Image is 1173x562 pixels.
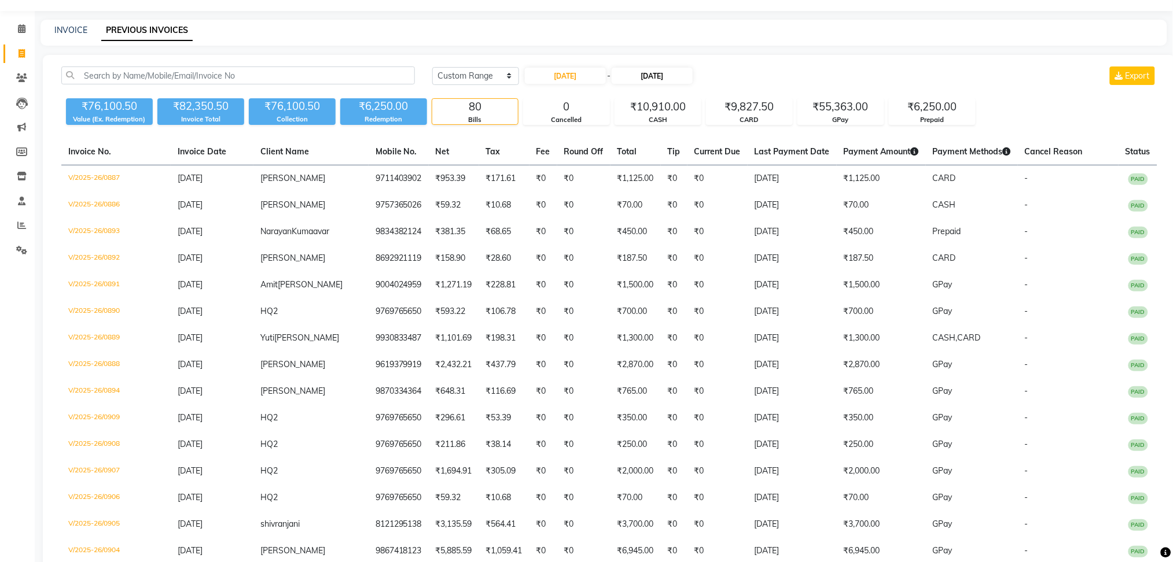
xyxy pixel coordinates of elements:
span: Fee [536,146,550,157]
td: ₹0 [661,352,687,378]
span: [DATE] [178,386,203,396]
span: Total [617,146,637,157]
td: ₹0 [557,405,611,431]
span: Payment Methods [933,146,1011,157]
td: 9870334364 [369,378,429,405]
input: Search by Name/Mobile/Email/Invoice No [61,66,415,84]
input: Start Date [525,68,606,84]
span: Narayan [260,226,292,236]
div: Value (Ex. Redemption) [66,114,153,124]
span: Yuti [260,332,274,343]
span: [PERSON_NAME] [260,173,325,183]
span: GPay [933,545,953,556]
td: ₹296.61 [429,405,479,431]
td: ₹0 [529,298,557,325]
td: ₹2,432.21 [429,352,479,378]
td: [DATE] [748,431,837,458]
span: PAID [1128,493,1148,504]
td: ₹1,125.00 [837,165,926,193]
td: ₹1,694.91 [429,458,479,485]
td: [DATE] [748,245,837,272]
span: [PERSON_NAME] [260,199,325,210]
span: - [1025,173,1028,183]
td: ₹0 [687,325,748,352]
a: PREVIOUS INVOICES [101,20,193,41]
span: - [1025,306,1028,316]
td: ₹0 [557,165,611,193]
td: ₹0 [661,458,687,485]
div: ₹6,250.00 [889,99,975,115]
td: ₹0 [661,511,687,538]
button: Export [1110,66,1155,85]
div: ₹82,350.50 [157,98,244,114]
span: PAID [1128,466,1148,478]
div: ₹9,827.50 [707,99,792,115]
td: ₹765.00 [837,378,926,405]
span: [DATE] [178,306,203,316]
td: 9619379919 [369,352,429,378]
div: CARD [707,115,792,125]
td: ₹1,500.00 [837,272,926,298]
td: 9769765650 [369,405,429,431]
span: PAID [1128,280,1148,291]
td: ₹0 [687,298,748,325]
td: 9711403902 [369,165,429,193]
td: ₹0 [557,378,611,405]
td: ₹28.60 [479,245,529,272]
td: 9769765650 [369,485,429,511]
div: Invoice Total [157,114,244,124]
td: ₹38.14 [479,431,529,458]
span: Tip [668,146,681,157]
span: Current Due [694,146,741,157]
span: [DATE] [178,545,203,556]
td: [DATE] [748,352,837,378]
span: [DATE] [178,226,203,236]
td: ₹187.50 [611,245,661,272]
td: [DATE] [748,298,837,325]
span: PAID [1128,306,1148,318]
div: Prepaid [889,115,975,125]
td: ₹350.00 [837,405,926,431]
td: V/2025-26/0905 [61,511,171,538]
span: [DATE] [178,332,203,343]
td: ₹70.00 [837,192,926,219]
span: GPay [933,306,953,316]
td: ₹0 [661,219,687,245]
td: V/2025-26/0890 [61,298,171,325]
td: ₹0 [557,458,611,485]
td: ₹250.00 [611,431,661,458]
span: - [1025,492,1028,502]
td: ₹0 [529,325,557,352]
span: [PERSON_NAME] [274,332,339,343]
td: [DATE] [748,219,837,245]
span: Invoice Date [178,146,226,157]
span: CARD [933,173,956,183]
span: [PERSON_NAME] [278,279,343,290]
td: ₹0 [557,325,611,352]
span: - [1025,412,1028,423]
td: ₹59.32 [429,192,479,219]
span: [PERSON_NAME] [260,386,325,396]
span: - [1025,545,1028,556]
span: Client Name [260,146,309,157]
td: ₹0 [687,405,748,431]
td: ₹0 [529,458,557,485]
td: ₹765.00 [611,378,661,405]
td: ₹171.61 [479,165,529,193]
td: ₹2,870.00 [611,352,661,378]
td: V/2025-26/0909 [61,405,171,431]
span: PAID [1128,439,1148,451]
span: GPay [933,465,953,476]
td: ₹0 [687,431,748,458]
td: ₹116.69 [479,378,529,405]
td: ₹0 [529,431,557,458]
td: 8692921119 [369,245,429,272]
td: ₹0 [687,165,748,193]
span: [DATE] [178,519,203,529]
td: V/2025-26/0889 [61,325,171,352]
td: ₹0 [529,405,557,431]
td: ₹10.68 [479,192,529,219]
td: [DATE] [748,458,837,485]
span: - [1025,439,1028,449]
td: V/2025-26/0908 [61,431,171,458]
